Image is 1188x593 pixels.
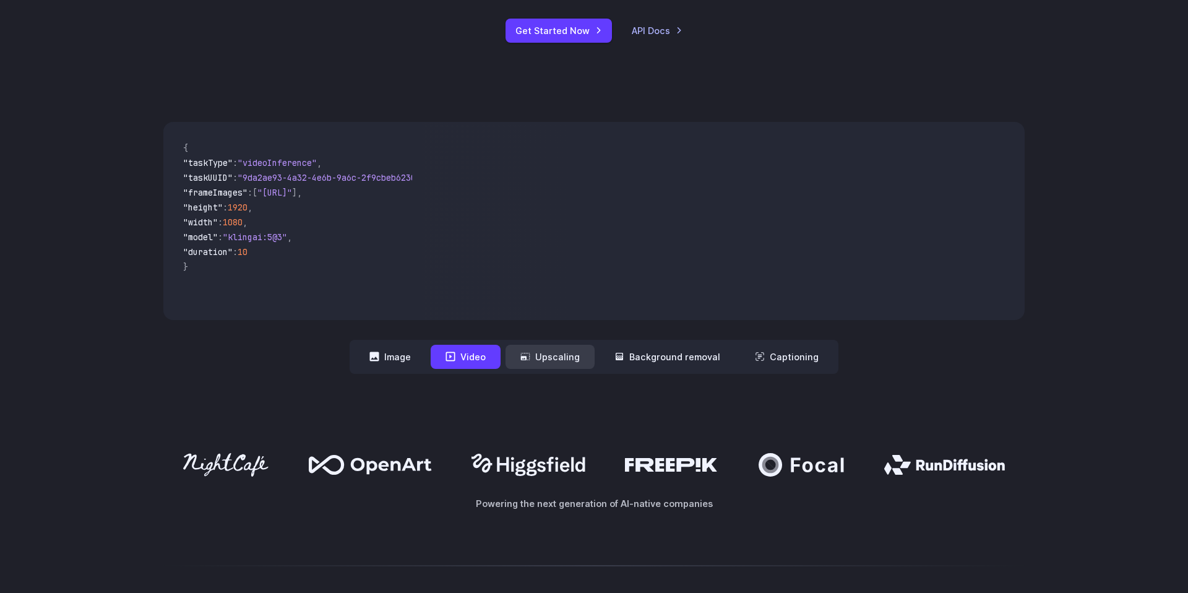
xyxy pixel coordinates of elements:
[228,202,247,213] span: 1920
[317,157,322,168] span: ,
[183,232,218,243] span: "model"
[740,345,833,369] button: Captioning
[233,246,238,258] span: :
[247,187,252,198] span: :
[223,232,287,243] span: "klingai:5@3"
[183,261,188,272] span: }
[183,187,247,198] span: "frameImages"
[183,157,233,168] span: "taskType"
[287,232,292,243] span: ,
[297,187,302,198] span: ,
[183,202,223,213] span: "height"
[292,187,297,198] span: ]
[223,217,243,228] span: 1080
[243,217,247,228] span: ,
[355,345,426,369] button: Image
[163,496,1025,511] p: Powering the next generation of AI-native companies
[257,187,292,198] span: "[URL]"
[218,217,223,228] span: :
[506,345,595,369] button: Upscaling
[632,24,682,38] a: API Docs
[183,246,233,258] span: "duration"
[183,172,233,183] span: "taskUUID"
[233,157,238,168] span: :
[238,157,317,168] span: "videoInference"
[431,345,501,369] button: Video
[506,19,612,43] a: Get Started Now
[252,187,257,198] span: [
[238,246,247,258] span: 10
[600,345,735,369] button: Background removal
[183,142,188,154] span: {
[223,202,228,213] span: :
[233,172,238,183] span: :
[238,172,426,183] span: "9da2ae93-4a32-4e6b-9a6c-2f9cbeb62301"
[247,202,252,213] span: ,
[183,217,218,228] span: "width"
[218,232,223,243] span: :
